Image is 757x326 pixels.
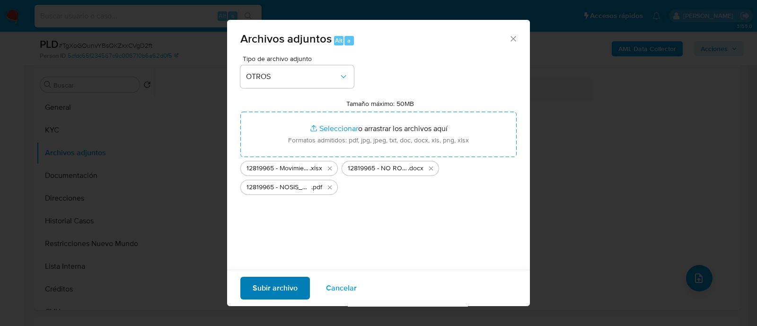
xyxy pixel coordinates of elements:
span: .xlsx [309,164,322,173]
button: Subir archivo [240,277,310,300]
span: Alt [335,36,343,45]
span: Archivos adjuntos [240,30,332,47]
button: Eliminar 12819965 - NO ROI TgXoGOunvYBsQKZxxCVgD2ft_2025_07_18_01_53_05.docx [425,163,437,174]
label: Tamaño máximo: 50MB [346,99,414,108]
span: 12819965 - NOSIS_Manager_InformeIndividual_20318689882_620658_20250722135239 [246,183,311,192]
span: Subir archivo [253,278,298,299]
button: Cancelar [314,277,369,300]
span: Tipo de archivo adjunto [243,55,356,62]
span: .pdf [311,183,322,192]
ul: Archivos seleccionados [240,157,517,195]
span: 12819965 - Movimientos [246,164,309,173]
span: a [347,36,351,45]
span: .docx [408,164,423,173]
span: 12819965 - NO ROI TgXoGOunvYBsQKZxxCVgD2ft_2025_07_18_01_53_05 [348,164,408,173]
span: OTROS [246,72,339,81]
button: Eliminar 12819965 - NOSIS_Manager_InformeIndividual_20318689882_620658_20250722135239.pdf [324,182,335,193]
button: OTROS [240,65,354,88]
button: Cerrar [509,34,517,43]
button: Eliminar 12819965 - Movimientos.xlsx [324,163,335,174]
span: Cancelar [326,278,357,299]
